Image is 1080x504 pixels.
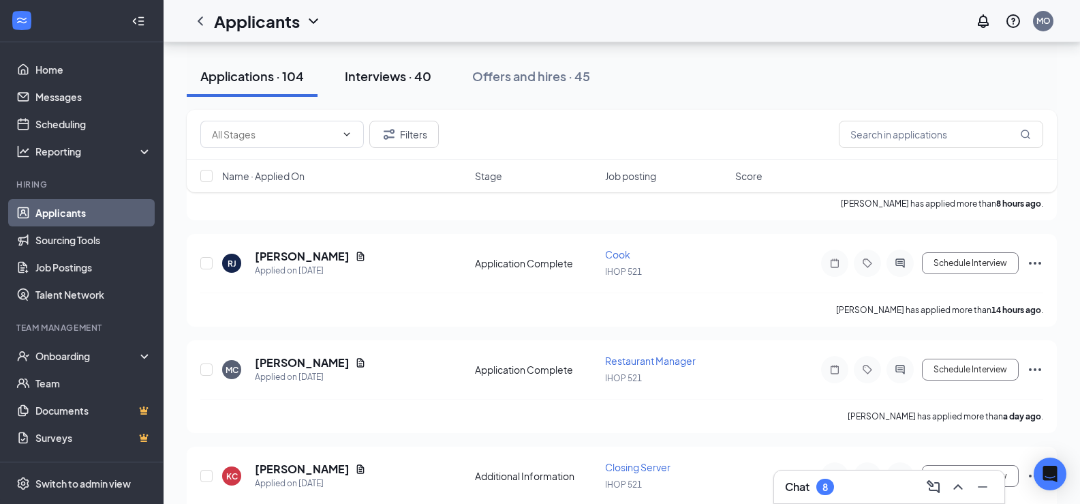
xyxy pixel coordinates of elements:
svg: Ellipses [1027,255,1043,271]
a: Home [35,56,152,83]
input: Search in applications [839,121,1043,148]
div: KC [226,471,238,482]
div: Additional Information [475,469,597,483]
button: ComposeMessage [923,476,944,498]
a: SurveysCrown [35,424,152,451]
h5: [PERSON_NAME] [255,249,350,264]
div: Application Complete [475,363,597,376]
div: Offers and hires · 45 [472,68,590,85]
svg: Ellipses [1027,468,1043,484]
a: Job Postings [35,254,152,281]
p: [PERSON_NAME] has applied more than . [848,411,1043,422]
svg: QuestionInfo [1005,13,1021,29]
svg: Tag [859,258,876,269]
svg: ComposeMessage [925,479,942,495]
svg: ActiveChat [892,364,908,375]
span: Score [735,169,762,183]
svg: Analysis [16,145,30,158]
button: Schedule Interview [922,252,1019,274]
svg: Notifications [975,13,991,29]
div: Application Complete [475,256,597,270]
span: Restaurant Manager [605,355,696,367]
div: Team Management [16,322,149,333]
span: Closing Server [605,461,670,473]
div: MO [1036,15,1051,27]
h1: Applicants [214,10,300,33]
a: Team [35,370,152,397]
p: [PERSON_NAME] has applied more than . [836,304,1043,316]
div: Applied on [DATE] [255,264,366,278]
h5: [PERSON_NAME] [255,355,350,370]
div: Interviews · 40 [345,68,431,85]
svg: Ellipses [1027,361,1043,378]
svg: Note [827,258,843,269]
h3: Chat [785,479,809,494]
svg: ActiveChat [892,258,908,269]
span: Cook [605,248,630,261]
div: Open Intercom Messenger [1034,458,1066,490]
a: Sourcing Tools [35,226,152,254]
svg: UserCheck [16,349,30,363]
svg: Collapse [132,14,145,28]
svg: Document [355,357,366,368]
svg: ChevronUp [950,479,966,495]
span: IHOP 521 [605,479,642,490]
div: Applications · 104 [200,68,304,85]
button: Minimize [972,476,993,498]
button: Schedule Interview [922,359,1019,381]
div: Hiring [16,179,149,190]
div: Onboarding [35,349,140,363]
svg: ChevronDown [341,129,352,140]
svg: Settings [16,477,30,490]
span: Name · Applied On [222,169,305,183]
svg: MagnifyingGlass [1020,129,1031,140]
svg: Tag [859,364,876,375]
a: Scheduling [35,110,152,138]
b: a day ago [1003,411,1041,421]
span: IHOP 521 [605,373,642,383]
a: Talent Network [35,281,152,308]
svg: Note [827,364,843,375]
b: 14 hours ago [991,305,1041,315]
span: IHOP 521 [605,267,642,277]
div: Switch to admin view [35,477,131,490]
a: Messages [35,83,152,110]
svg: ChevronLeft [192,13,209,29]
div: MC [226,364,238,376]
span: Stage [475,169,502,183]
a: DocumentsCrown [35,397,152,424]
button: Schedule Interview [922,465,1019,487]
svg: Filter [381,126,397,143]
svg: WorkstreamLogo [15,14,29,27]
input: All Stages [212,127,336,142]
button: Filter Filters [369,121,439,148]
div: 8 [822,481,828,493]
a: Applicants [35,199,152,226]
div: Applied on [DATE] [255,370,366,384]
svg: Minimize [974,479,991,495]
svg: Document [355,251,366,262]
h5: [PERSON_NAME] [255,462,350,477]
div: Applied on [DATE] [255,477,366,490]
span: Job posting [605,169,656,183]
div: Reporting [35,145,153,158]
svg: Document [355,464,366,475]
button: ChevronUp [947,476,969,498]
svg: ChevronDown [305,13,322,29]
div: RJ [228,258,236,269]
